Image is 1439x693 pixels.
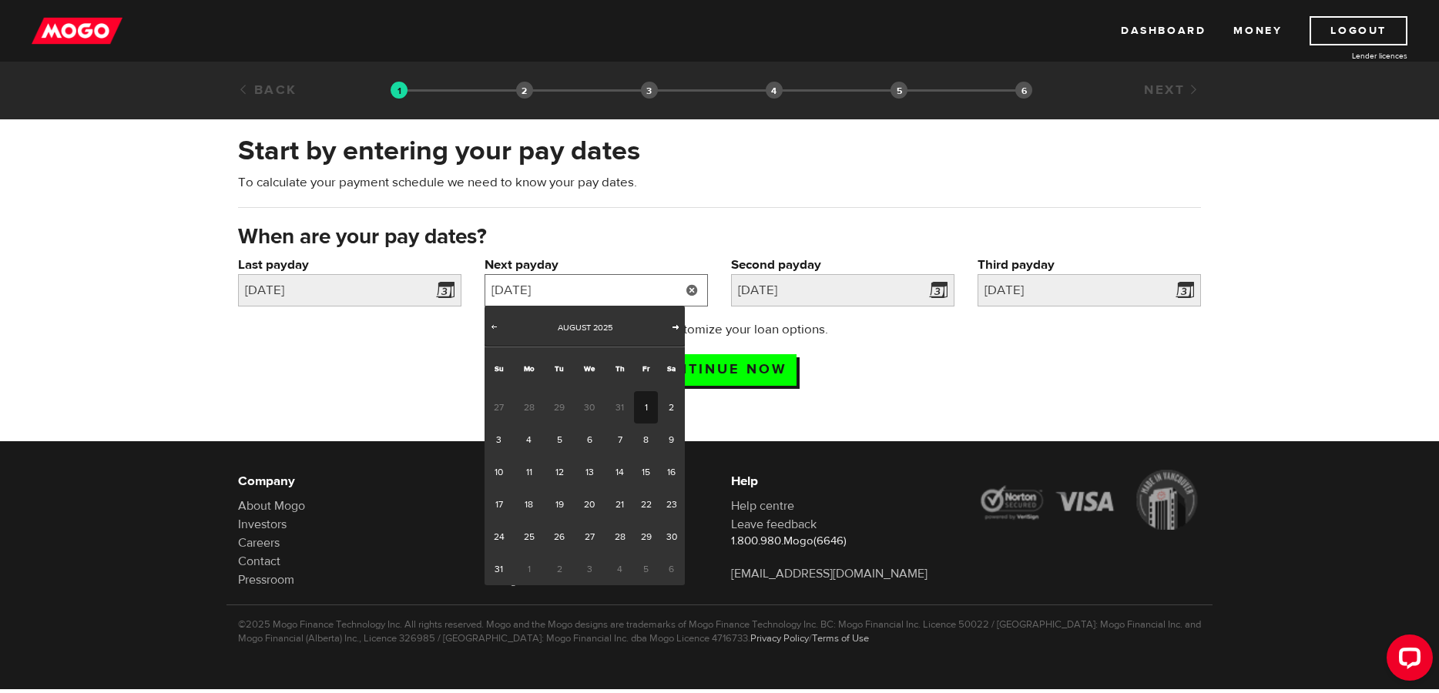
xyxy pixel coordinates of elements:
[731,256,954,274] label: Second payday
[485,456,513,488] a: 10
[634,423,658,456] a: 8
[731,517,817,532] a: Leave feedback
[658,423,685,456] a: 9
[605,391,634,423] span: 31
[545,391,573,423] span: 29
[513,423,545,456] a: 4
[238,535,280,551] a: Careers
[513,488,545,521] a: 18
[574,521,605,553] a: 27
[1374,628,1439,693] iframe: LiveChat chat widget
[32,16,122,45] img: mogo_logo-11ee424be714fa7cbb0f0f49df9e16ec.png
[574,488,605,521] a: 20
[1121,16,1206,45] a: Dashboard
[485,553,513,585] a: 31
[634,391,658,423] a: 1
[634,488,658,521] a: 22
[574,391,605,423] span: 30
[574,423,605,456] a: 6
[634,553,658,585] span: 5
[238,498,305,514] a: About Mogo
[605,553,634,585] span: 4
[667,363,676,373] span: Saturday
[669,320,682,333] span: Next
[605,456,634,488] a: 14
[238,472,461,490] h6: Company
[238,618,1201,645] p: ©2025 Mogo Finance Technology Inc. All rights reserved. Mogo and the Mogo designs are trademarks ...
[488,320,500,333] span: Prev
[513,521,545,553] a: 25
[545,553,573,585] span: 2
[642,363,649,373] span: Friday
[668,320,683,336] a: Next
[545,456,573,488] a: 12
[616,363,625,373] span: Thursday
[485,488,513,521] a: 17
[513,456,545,488] a: 11
[238,135,1201,167] h2: Start by entering your pay dates
[391,82,408,99] img: transparent-188c492fd9eaac0f573672f40bb141c2.gif
[731,498,794,514] a: Help centre
[574,553,605,585] span: 3
[658,456,685,488] a: 16
[978,256,1201,274] label: Third payday
[658,521,685,553] a: 30
[545,488,573,521] a: 19
[238,256,461,274] label: Last payday
[485,391,513,423] span: 27
[605,488,634,521] a: 21
[634,521,658,553] a: 29
[513,391,545,423] span: 28
[978,470,1201,530] img: legal-icons-92a2ffecb4d32d839781d1b4e4802d7b.png
[584,363,595,373] span: Wednesday
[574,456,605,488] a: 13
[642,354,797,386] input: Continue now
[524,363,535,373] span: Monday
[238,572,294,588] a: Pressroom
[1310,16,1407,45] a: Logout
[634,456,658,488] a: 15
[567,320,873,339] p: Next up: Customize your loan options.
[658,488,685,521] a: 23
[495,363,504,373] span: Sunday
[731,472,954,490] h6: Help
[658,553,685,585] span: 6
[238,225,1201,249] h3: When are your pay dates?
[812,632,869,644] a: Terms of Use
[555,363,564,373] span: Tuesday
[485,256,708,274] label: Next payday
[238,173,1201,192] p: To calculate your payment schedule we need to know your pay dates.
[1144,82,1201,99] a: Next
[545,423,573,456] a: 5
[731,566,927,581] a: [EMAIL_ADDRESS][DOMAIN_NAME]
[1233,16,1282,45] a: Money
[605,423,634,456] a: 7
[238,554,280,569] a: Contact
[545,521,573,553] a: 26
[485,521,513,553] a: 24
[238,82,297,99] a: Back
[1292,50,1407,62] a: Lender licences
[558,322,591,333] span: August
[513,553,545,585] span: 1
[238,517,287,532] a: Investors
[486,320,501,336] a: Prev
[485,423,513,456] a: 3
[750,632,809,644] a: Privacy Policy
[593,322,612,333] span: 2025
[605,521,634,553] a: 28
[658,391,685,423] a: 2
[731,534,954,549] p: 1.800.980.Mogo(6646)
